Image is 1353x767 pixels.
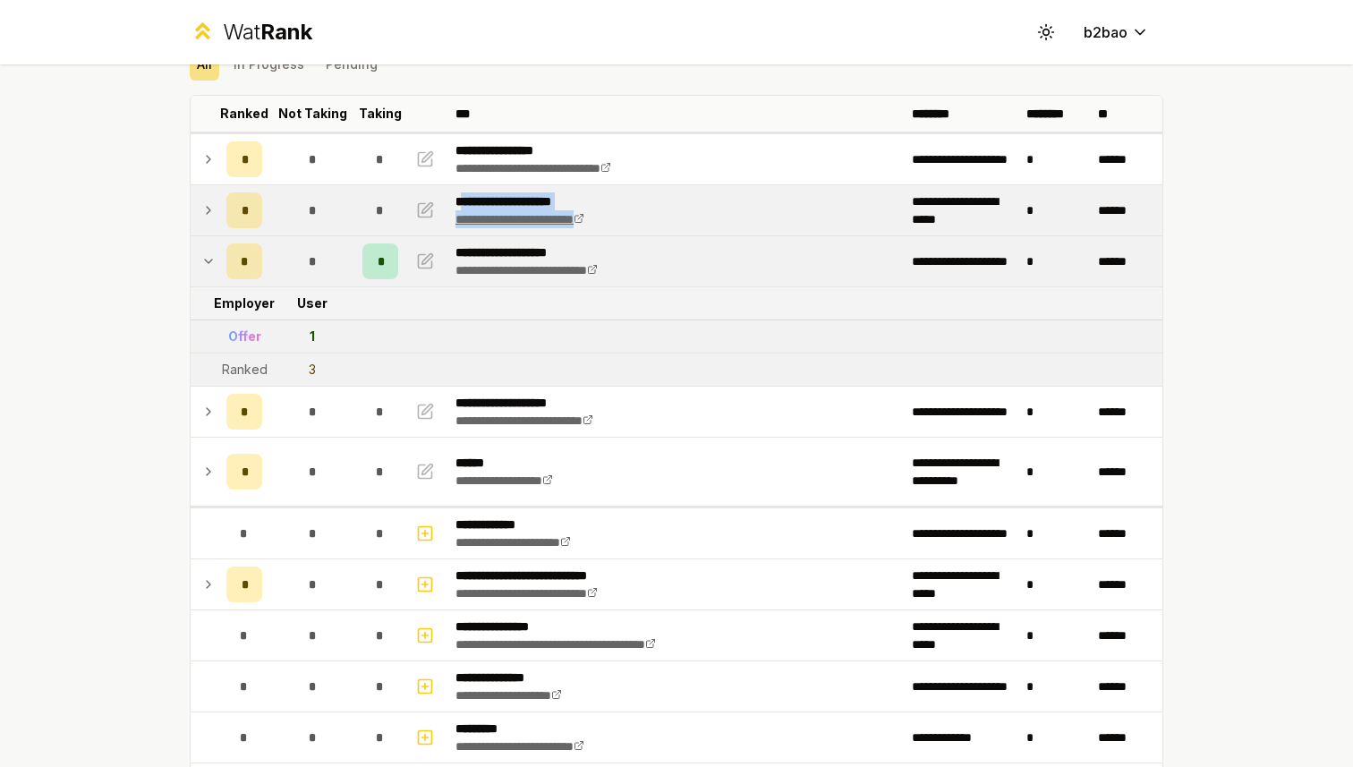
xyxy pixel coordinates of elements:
p: Not Taking [278,105,347,123]
td: User [269,287,355,320]
button: b2bao [1069,16,1163,48]
button: In Progress [226,48,311,81]
p: Ranked [220,105,268,123]
div: Offer [228,328,261,345]
button: All [190,48,219,81]
div: 3 [309,361,316,379]
td: Employer [219,287,269,320]
span: b2bao [1084,21,1127,43]
p: Taking [359,105,402,123]
div: Wat [223,18,312,47]
button: Pending [319,48,385,81]
a: WatRank [190,18,312,47]
div: Ranked [222,361,268,379]
span: Rank [260,19,312,45]
div: 1 [310,328,315,345]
